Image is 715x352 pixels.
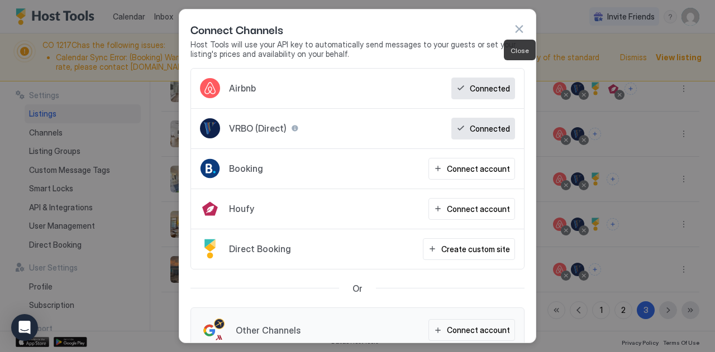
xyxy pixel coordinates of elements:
span: Connect Channels [190,21,283,37]
button: Connect account [428,158,515,180]
div: Connected [470,123,510,134]
button: Connected [451,78,515,99]
span: Or [352,283,363,294]
span: Direct Booking [229,243,291,254]
button: Connect account [428,319,515,341]
button: Connected [451,118,515,139]
span: Host Tools will use your API key to automatically send messages to your guests or set your listin... [190,40,525,59]
span: VRBO (Direct) [229,123,287,134]
span: Booking [229,163,263,174]
span: Close [511,46,529,55]
div: Connect account [447,163,510,175]
div: Connected [470,83,510,94]
span: Airbnb [229,83,256,94]
div: Connect account [447,203,510,215]
span: Other Channels [236,325,301,336]
div: Open Intercom Messenger [11,314,38,341]
button: Connect account [428,198,515,220]
div: Connect account [447,324,510,336]
button: Create custom site [423,238,515,260]
div: Create custom site [441,243,510,255]
span: Houfy [229,203,254,214]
